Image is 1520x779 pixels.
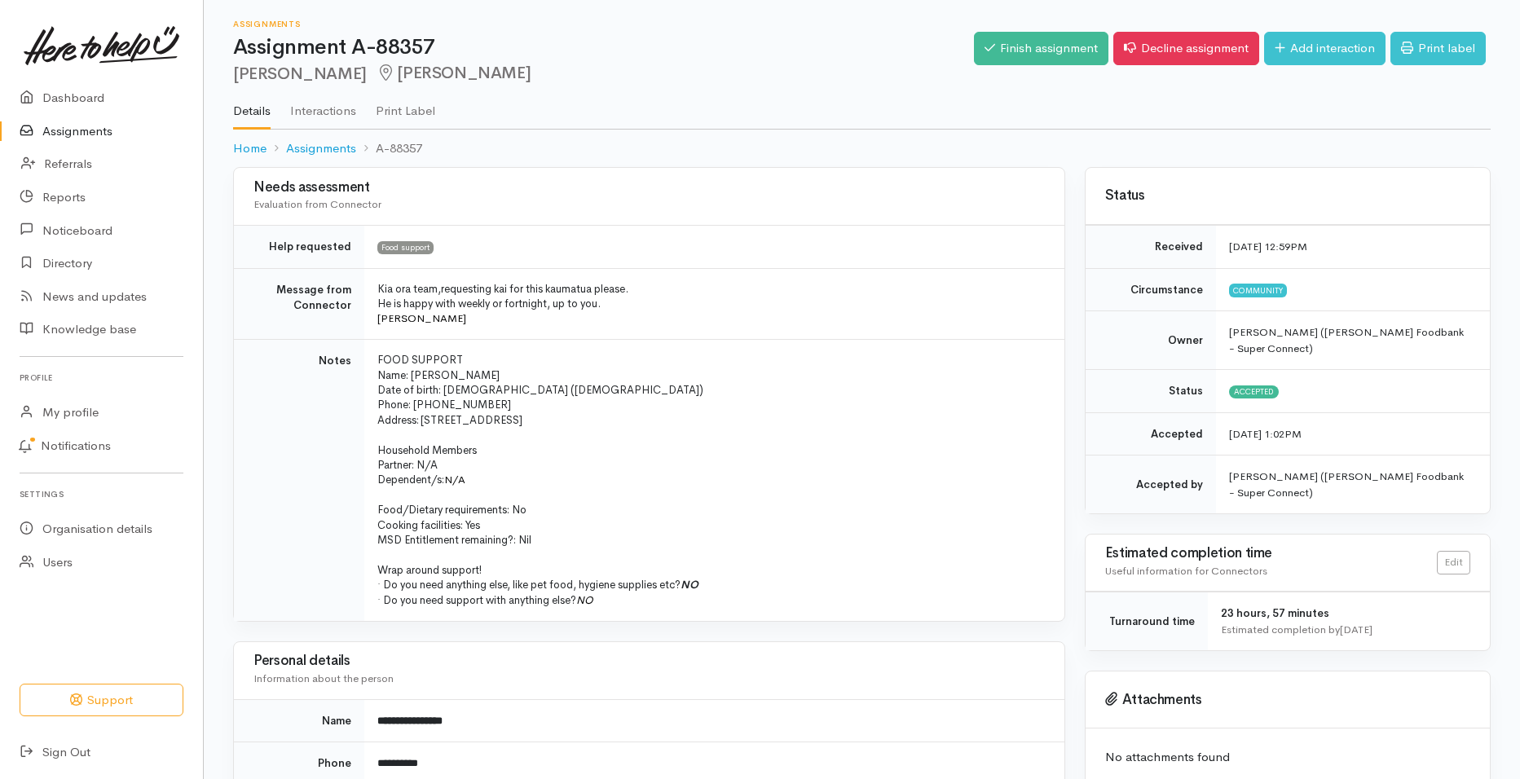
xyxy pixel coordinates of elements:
span: Name: [PERSON_NAME] [377,368,500,382]
span: Address: [STREET_ADDRESS] [377,413,522,427]
h6: Profile [20,367,183,389]
h3: Needs assessment [253,180,1045,196]
a: Print label [1390,32,1486,65]
time: [DATE] 12:59PM [1229,240,1307,253]
span: Useful information for Connectors [1105,564,1267,578]
span: [PERSON_NAME] [377,63,531,83]
a: Details [233,82,271,130]
time: [DATE] 1:02PM [1229,427,1302,441]
h3: Status [1105,188,1470,204]
td: Accepted [1086,412,1216,456]
span: Partner: N/A [377,458,438,472]
span: Food/Dietary requirements: No [377,503,526,517]
span: Household Members [377,443,477,457]
a: Add interaction [1264,32,1386,65]
span: 23 hours, 57 minutes [1221,606,1329,620]
span: Wrap around support! [377,563,482,577]
span: FOOD SUPPORT [377,353,463,367]
h3: Personal details [253,654,1045,669]
span: [PERSON_NAME] ([PERSON_NAME] Foodbank - Super Connect) [1229,325,1464,355]
a: Interactions [290,82,356,128]
td: Status [1086,370,1216,413]
li: A-88357 [356,139,422,158]
span: Food support [377,241,434,254]
time: [DATE] [1340,623,1372,636]
td: Turnaround time [1086,592,1208,651]
td: Received [1086,226,1216,269]
td: Owner [1086,311,1216,370]
span: He is happy with weekly or fortnight, up to you. [377,297,601,310]
a: Edit [1437,551,1470,574]
a: Decline assignment [1113,32,1259,65]
a: Home [233,139,267,158]
span: Accepted [1229,385,1279,398]
span: Information about the person [253,671,394,685]
h3: Attachments [1105,692,1470,708]
div: Estimated completion by [1221,622,1470,638]
button: Support [20,684,183,717]
a: Print Label [376,82,435,128]
h2: [PERSON_NAME] [233,64,974,83]
span: requesting kai for this kaumatua please. [441,282,628,296]
span: Dependent/s: [377,473,444,486]
a: Finish assignment [974,32,1108,65]
h6: Settings [20,483,183,505]
p: No attachments found [1105,748,1470,767]
td: Message from Connector [234,268,364,340]
span: Phone: [PHONE_NUMBER] [377,398,511,412]
nav: breadcrumb [233,130,1491,168]
td: Circumstance [1086,268,1216,311]
span: · Do you need support with anything else? [377,593,576,607]
td: Accepted by [1086,456,1216,514]
span: Kia ora team, [377,282,441,296]
span: Community [1229,284,1287,297]
i: NO [681,578,698,592]
td: [PERSON_NAME] ([PERSON_NAME] Foodbank - Super Connect) [1216,456,1490,514]
span: Evaluation from Connector [253,197,381,211]
span: Cooking facilities: Yes [377,518,480,532]
td: Notes [234,340,364,621]
span: N/A [444,473,465,486]
td: Name [234,699,364,742]
span: · Do you need anything else, like pet food, hygiene supplies etc? [377,578,681,592]
h6: Assignments [233,20,974,29]
h1: Assignment A-88357 [233,36,974,59]
i: NO [576,593,593,607]
span: Date of birth: [DEMOGRAPHIC_DATA] ([DEMOGRAPHIC_DATA]) [377,383,703,397]
span: MSD Entitlement remaining?: Nil [377,533,531,547]
a: Assignments [286,139,356,158]
h3: Estimated completion time [1105,546,1437,561]
span: [PERSON_NAME] [377,311,466,325]
td: Help requested [234,226,364,269]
